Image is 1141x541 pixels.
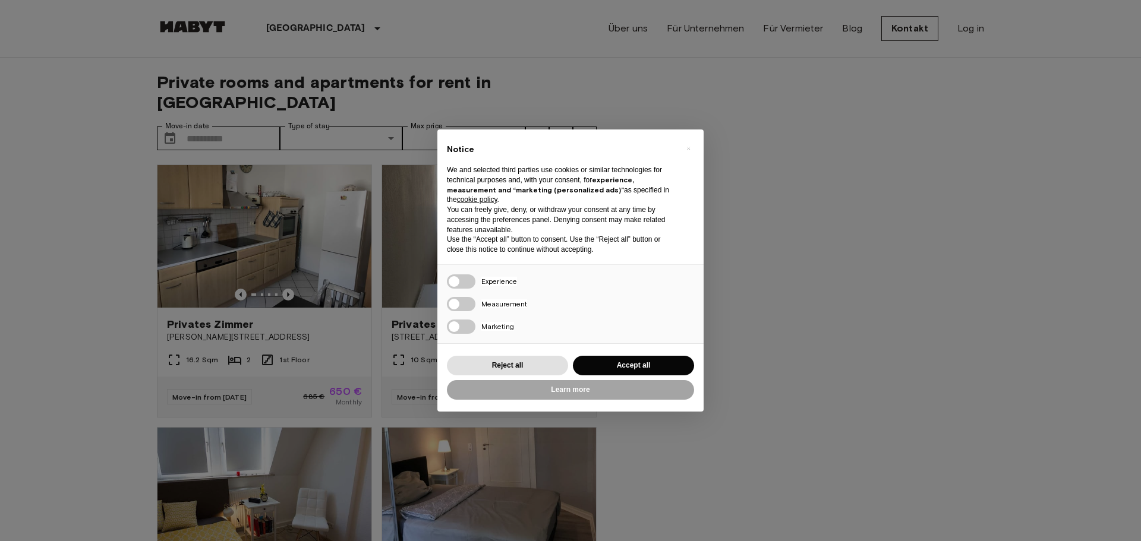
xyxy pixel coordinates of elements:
[447,235,675,255] p: Use the “Accept all” button to consent. Use the “Reject all” button or close this notice to conti...
[447,165,675,205] p: We and selected third parties use cookies or similar technologies for technical purposes and, wit...
[447,144,675,156] h2: Notice
[447,175,634,194] strong: experience, measurement and “marketing (personalized ads)”
[573,356,694,375] button: Accept all
[447,205,675,235] p: You can freely give, deny, or withdraw your consent at any time by accessing the preferences pane...
[481,322,514,331] span: Marketing
[686,141,691,156] span: ×
[481,299,527,308] span: Measurement
[457,195,497,204] a: cookie policy
[481,277,517,286] span: Experience
[679,139,698,158] button: Close this notice
[447,380,694,400] button: Learn more
[447,356,568,375] button: Reject all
